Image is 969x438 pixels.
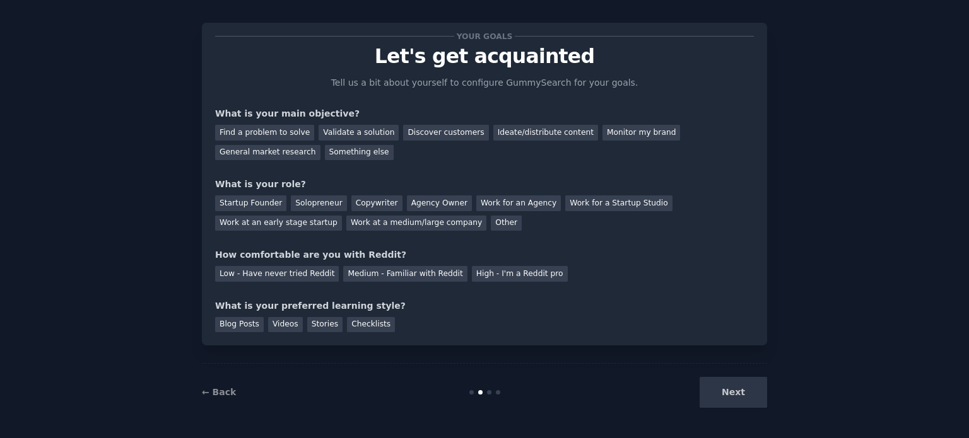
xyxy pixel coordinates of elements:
[215,178,754,191] div: What is your role?
[215,125,314,141] div: Find a problem to solve
[215,299,754,313] div: What is your preferred learning style?
[215,195,286,211] div: Startup Founder
[215,107,754,120] div: What is your main objective?
[325,145,394,161] div: Something else
[202,387,236,397] a: ← Back
[407,195,472,211] div: Agency Owner
[476,195,561,211] div: Work for an Agency
[215,266,339,282] div: Low - Have never tried Reddit
[454,30,515,43] span: Your goals
[319,125,399,141] div: Validate a solution
[215,317,264,333] div: Blog Posts
[491,216,522,231] div: Other
[291,195,346,211] div: Solopreneur
[347,317,395,333] div: Checklists
[472,266,568,282] div: High - I'm a Reddit pro
[565,195,672,211] div: Work for a Startup Studio
[215,145,320,161] div: General market research
[215,45,754,67] p: Let's get acquainted
[215,248,754,262] div: How comfortable are you with Reddit?
[351,195,402,211] div: Copywriter
[493,125,598,141] div: Ideate/distribute content
[343,266,467,282] div: Medium - Familiar with Reddit
[307,317,343,333] div: Stories
[268,317,303,333] div: Videos
[346,216,486,231] div: Work at a medium/large company
[215,216,342,231] div: Work at an early stage startup
[602,125,680,141] div: Monitor my brand
[326,76,643,89] p: Tell us a bit about yourself to configure GummySearch for your goals.
[403,125,488,141] div: Discover customers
